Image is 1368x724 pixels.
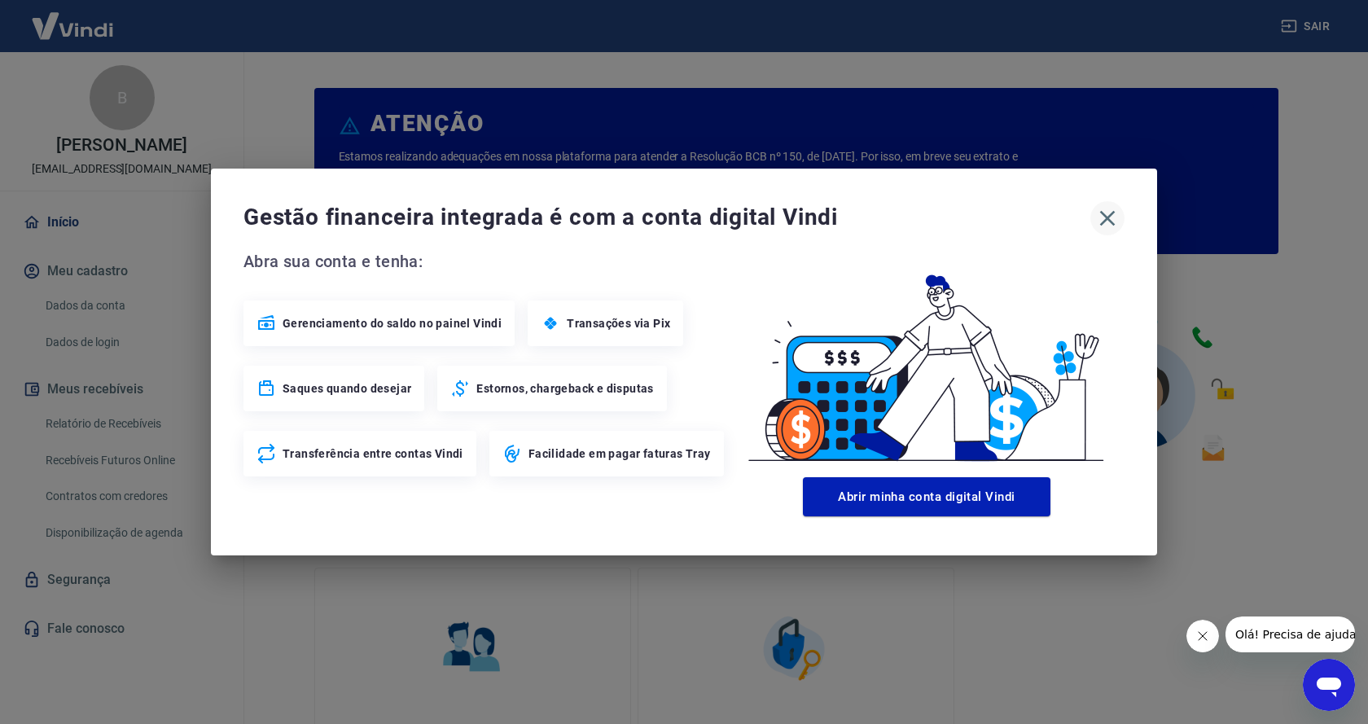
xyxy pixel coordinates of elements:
iframe: Mensagem da empresa [1225,616,1355,652]
iframe: Botão para abrir a janela de mensagens [1303,659,1355,711]
span: Gestão financeira integrada é com a conta digital Vindi [243,201,1090,234]
span: Abra sua conta e tenha: [243,248,729,274]
button: Abrir minha conta digital Vindi [803,477,1050,516]
span: Transferência entre contas Vindi [283,445,463,462]
span: Gerenciamento do saldo no painel Vindi [283,315,502,331]
iframe: Fechar mensagem [1186,620,1219,652]
span: Estornos, chargeback e disputas [476,380,653,397]
span: Facilidade em pagar faturas Tray [528,445,711,462]
span: Saques quando desejar [283,380,411,397]
span: Transações via Pix [567,315,670,331]
img: Good Billing [729,248,1125,471]
span: Olá! Precisa de ajuda? [10,11,137,24]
